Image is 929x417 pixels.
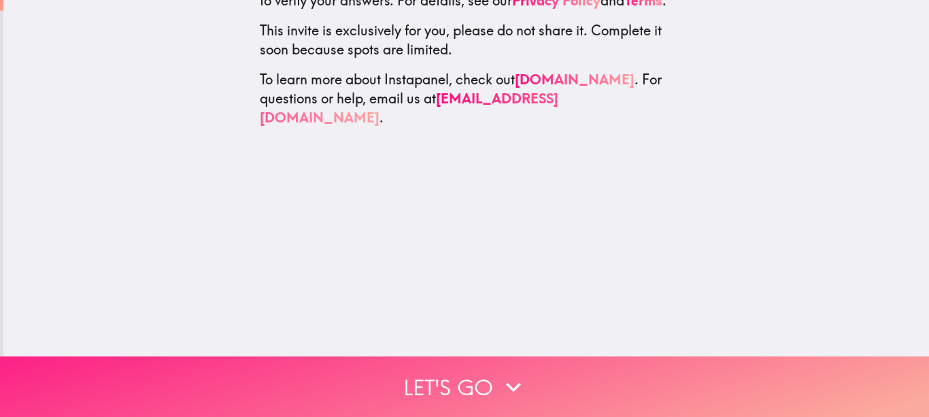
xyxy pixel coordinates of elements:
p: To learn more about Instapanel, check out . For questions or help, email us at . [260,70,673,127]
a: [EMAIL_ADDRESS][DOMAIN_NAME] [260,90,558,126]
p: This invite is exclusively for you, please do not share it. Complete it soon because spots are li... [260,21,673,59]
a: [DOMAIN_NAME] [515,71,635,88]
